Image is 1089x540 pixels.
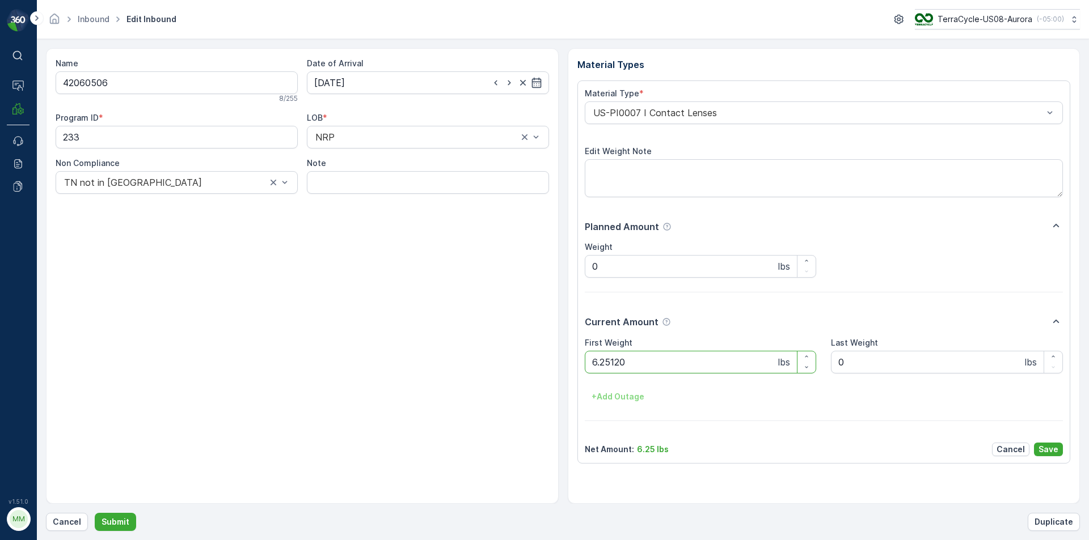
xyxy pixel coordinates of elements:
[1037,15,1064,24] p: ( -05:00 )
[1025,355,1037,369] p: lbs
[53,516,81,528] p: Cancel
[489,10,598,23] p: 1Z1AR8619093702956p
[56,158,120,168] label: Non Compliance
[10,261,63,270] span: Net Amount :
[279,94,298,103] p: 8 / 255
[662,317,671,326] div: Help Tooltip Icon
[307,158,326,168] label: Note
[56,58,78,68] label: Name
[10,223,64,233] span: First Weight :
[1028,513,1080,531] button: Duplicate
[124,14,179,25] span: Edit Inbound
[997,444,1025,455] p: Cancel
[915,9,1080,29] button: TerraCycle-US08-Aurora(-05:00)
[585,220,659,233] p: Planned Amount
[577,58,1071,71] p: Material Types
[46,513,88,531] button: Cancel
[70,242,210,252] span: US-PI0232 I Rigid Plastics & Beauty
[831,338,878,347] label: Last Weight
[585,444,634,455] p: Net Amount :
[60,205,87,214] span: [DATE]
[64,223,83,233] span: 0 lbs
[10,186,37,195] span: Name :
[102,516,129,528] p: Submit
[992,443,1029,456] button: Cancel
[64,279,83,289] span: 0 lbs
[915,13,933,25] img: image_ci7OI47.png
[1035,516,1073,528] p: Duplicate
[1034,443,1063,456] button: Save
[585,242,613,252] label: Weight
[585,315,659,329] p: Current Amount
[10,510,28,528] div: MM
[307,58,364,68] label: Date of Arrival
[10,242,70,252] span: Material Type :
[63,261,82,270] span: 0 lbs
[48,17,61,27] a: Homepage
[10,205,60,214] span: Arrive Date :
[78,14,109,24] a: Inbound
[1039,444,1058,455] p: Save
[585,146,652,156] label: Edit Weight Note
[592,391,644,402] p: + Add Outage
[637,444,669,455] p: 6.25 lbs
[778,355,790,369] p: lbs
[7,498,29,505] span: v 1.51.0
[938,14,1032,25] p: TerraCycle-US08-Aurora
[7,9,29,32] img: logo
[585,88,639,98] label: Material Type
[95,513,136,531] button: Submit
[778,260,790,273] p: lbs
[37,186,129,195] span: 1Z1AR8619093702956p
[585,338,632,347] label: First Weight
[56,113,99,122] label: Program ID
[307,113,323,122] label: LOB
[307,71,549,94] input: dd/mm/yyyy
[585,388,651,406] button: +Add Outage
[10,279,64,289] span: Last Weight :
[7,507,29,531] button: MM
[662,222,672,231] div: Help Tooltip Icon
